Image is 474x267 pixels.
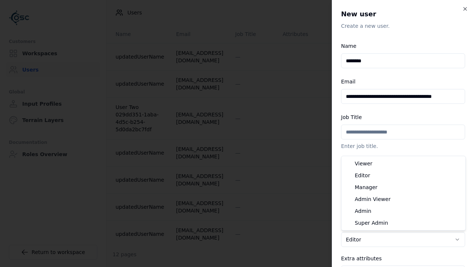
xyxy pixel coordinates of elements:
[355,172,370,179] span: Editor
[355,160,373,167] span: Viewer
[355,219,388,227] span: Super Admin
[355,184,377,191] span: Manager
[355,207,371,215] span: Admin
[355,195,391,203] span: Admin Viewer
